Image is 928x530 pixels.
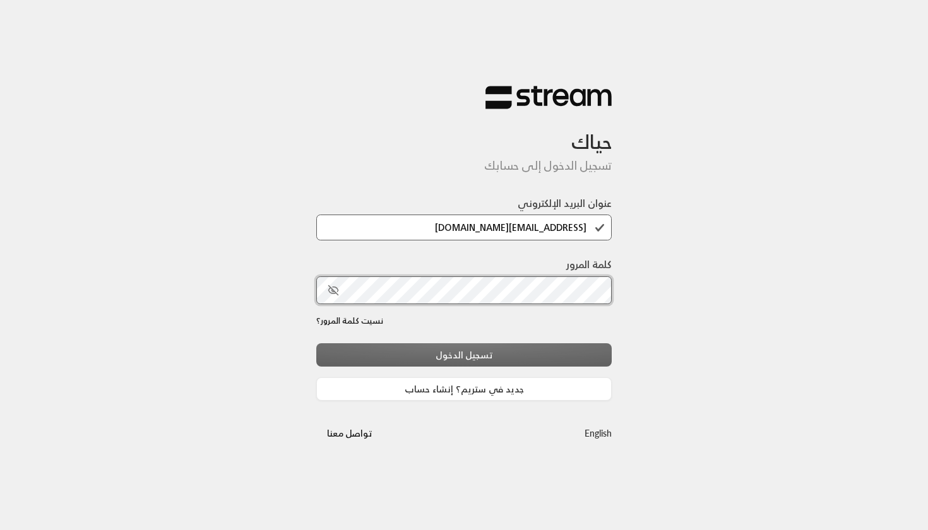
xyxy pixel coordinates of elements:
[566,257,612,272] label: كلمة المرور
[323,280,344,301] button: toggle password visibility
[316,159,612,173] h5: تسجيل الدخول إلى حسابك
[316,110,612,153] h3: حياك
[316,315,383,327] a: نسيت كلمة المرور؟
[518,196,612,211] label: عنوان البريد الإلكتروني
[585,421,612,444] a: English
[316,377,612,401] a: جديد في ستريم؟ إنشاء حساب
[485,85,612,110] img: Stream Logo
[316,215,612,240] input: اكتب بريدك الإلكتروني هنا
[316,425,383,441] a: تواصل معنا
[316,421,383,444] button: تواصل معنا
